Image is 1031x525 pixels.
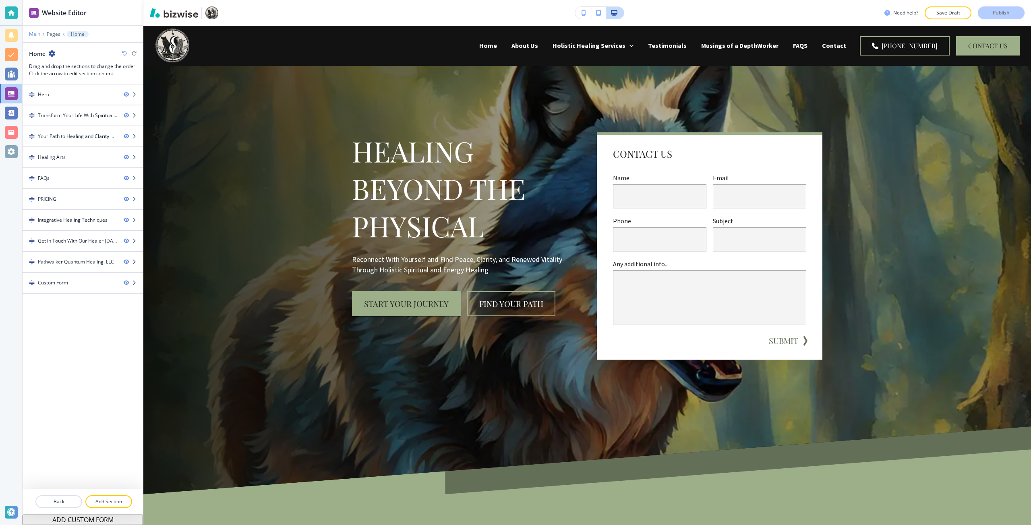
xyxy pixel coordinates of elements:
[613,173,706,183] p: Name
[85,495,132,508] button: Add Section
[29,259,35,265] img: Drag
[613,216,706,226] p: Phone
[86,498,131,505] p: Add Section
[23,252,143,272] div: DragPathwalker Quantum Healing, LLC
[956,36,1020,56] button: CONTACT US
[205,6,218,19] img: Your Logo
[38,196,56,203] div: PRICING
[38,112,117,119] div: Transform Your Life With Spiritual and Energy Healing
[29,217,35,223] img: Drag
[893,9,918,16] h3: Need help?
[29,49,46,58] h2: Home
[35,495,82,508] button: Back
[29,238,35,244] img: Drag
[613,148,672,161] h4: Contact Us
[467,291,555,316] button: Find Your Path
[29,113,35,118] img: Drag
[23,147,143,167] div: DragHealing Arts
[793,41,807,50] p: FAQS
[47,31,60,37] button: Pages
[29,175,35,181] img: Drag
[38,216,108,224] div: Integrative Healing Techniques
[29,280,35,286] img: Drag
[38,175,50,182] div: FAQs
[38,279,68,286] div: Custom Form
[479,41,497,50] p: Home
[23,84,143,105] div: DragHero
[71,31,85,37] p: Home
[29,154,35,160] img: Drag
[23,189,143,209] div: DragPRICING
[155,29,189,62] img: Pathwalker Quantum Healing, LLC
[29,31,40,37] button: Main
[511,41,538,50] p: About Us
[150,8,198,18] img: Bizwise Logo
[613,259,806,269] p: Any additional info...
[38,237,117,245] div: Get in Touch With Our Healer Today!
[935,9,961,16] p: Save Draft
[822,41,846,50] p: Contact
[23,210,143,230] div: DragIntegrative Healing Techniques
[713,216,806,226] p: Subject
[36,498,81,505] p: Back
[38,133,117,140] div: Your Path to Healing and Clarity with Personalized Support
[553,41,625,50] p: Holistic Healing Services
[23,168,143,188] div: DragFAQs
[29,134,35,139] img: Drag
[648,41,687,50] p: Testimonials
[23,515,143,525] button: ADD CUSTOM FORM
[23,126,143,146] div: DragYour Path to Healing and Clarity with Personalized Support
[29,196,35,202] img: Drag
[701,41,778,50] p: Musings of a DepthWorker
[29,92,35,97] img: Drag
[860,36,950,56] a: [PHONE_NUMBER]
[38,258,114,266] div: Pathwalker Quantum Healing, LLC
[769,335,798,347] button: SUBMIT
[23,105,143,126] div: DragTransform Your Life With Spiritual and Energy Healing
[23,273,143,293] div: DragCustom Form
[352,254,578,275] p: Reconnect With Yourself and Find Peace, Clarity, and Renewed Vitality Through Holistic Spiritual ...
[38,91,49,98] div: Hero
[29,8,39,18] img: editor icon
[352,291,461,316] button: Start Your Journey
[23,231,143,251] div: DragGet in Touch With Our Healer [DATE]!
[29,63,137,77] h3: Drag and drop the sections to change the order. Click the arrow to edit section content.
[38,154,66,161] div: Healing Arts
[925,6,971,19] button: Save Draft
[67,31,89,37] button: Home
[352,132,578,245] p: Healing Beyond the Physical
[42,8,87,18] h2: Website Editor
[713,173,806,183] p: Email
